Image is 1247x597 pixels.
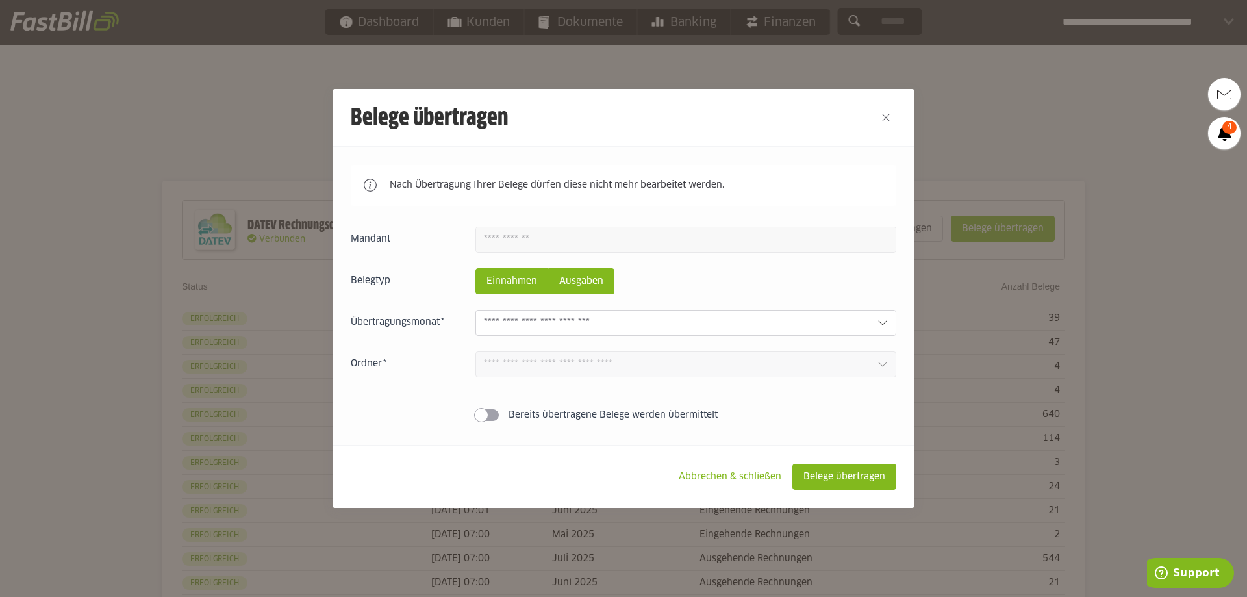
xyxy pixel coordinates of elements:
a: 4 [1208,117,1241,149]
iframe: Öffnet ein Widget, in dem Sie weitere Informationen finden [1147,558,1234,591]
sl-radio-button: Ausgaben [548,268,614,294]
sl-radio-button: Einnahmen [475,268,548,294]
sl-button: Belege übertragen [792,464,896,490]
sl-switch: Bereits übertragene Belege werden übermittelt [351,409,896,422]
span: 4 [1222,121,1237,134]
sl-button: Abbrechen & schließen [668,464,792,490]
